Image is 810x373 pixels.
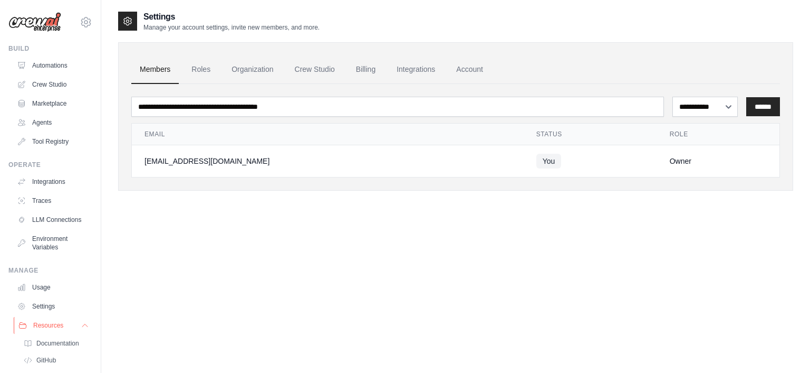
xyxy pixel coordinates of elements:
a: Roles [183,55,219,84]
a: Crew Studio [286,55,343,84]
p: Manage your account settings, invite new members, and more. [143,23,320,32]
a: Automations [13,57,92,74]
a: Usage [13,279,92,296]
a: Account [448,55,491,84]
span: GitHub [36,356,56,365]
a: Traces [13,192,92,209]
div: Owner [670,156,767,166]
th: Email [132,124,524,145]
button: Resources [14,317,93,334]
a: Documentation [19,336,92,351]
a: Billing [348,55,384,84]
div: Manage [8,266,92,275]
a: Environment Variables [13,230,92,256]
a: Tool Registry [13,133,92,150]
a: Members [131,55,179,84]
a: Integrations [388,55,443,84]
a: GitHub [19,353,92,368]
span: Resources [33,321,63,330]
th: Status [524,124,657,145]
a: Settings [13,298,92,315]
a: Crew Studio [13,76,92,93]
div: [EMAIL_ADDRESS][DOMAIN_NAME] [144,156,511,166]
a: Organization [223,55,282,84]
span: You [536,154,562,169]
div: Build [8,44,92,53]
div: Operate [8,161,92,169]
a: LLM Connections [13,211,92,228]
a: Agents [13,114,92,131]
a: Integrations [13,173,92,190]
span: Documentation [36,339,79,348]
a: Marketplace [13,95,92,112]
th: Role [657,124,779,145]
h2: Settings [143,11,320,23]
img: Logo [8,12,61,32]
